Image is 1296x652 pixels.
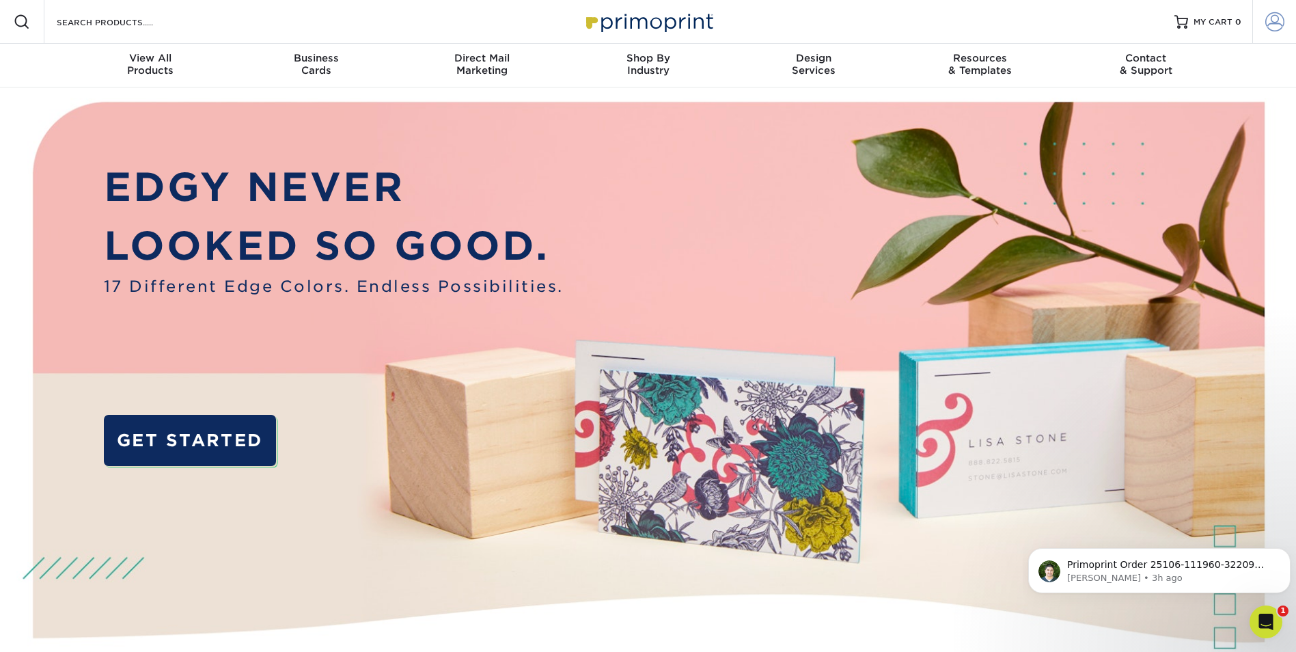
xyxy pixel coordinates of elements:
div: & Support [1063,52,1229,77]
iframe: Intercom notifications message [1023,519,1296,615]
img: Primoprint [580,7,717,36]
span: Contact [1063,52,1229,64]
a: Shop ByIndustry [565,44,731,87]
span: Design [731,52,897,64]
p: LOOKED SO GOOD. [104,217,564,275]
span: 17 Different Edge Colors. Endless Possibilities. [104,275,564,298]
div: & Templates [897,52,1063,77]
input: SEARCH PRODUCTS..... [55,14,189,30]
div: Industry [565,52,731,77]
span: Direct Mail [399,52,565,64]
p: Message from Matthew, sent 3h ago [44,53,251,65]
a: Direct MailMarketing [399,44,565,87]
span: Shop By [565,52,731,64]
span: 1 [1278,606,1288,616]
div: Marketing [399,52,565,77]
p: EDGY NEVER [104,158,564,216]
span: View All [68,52,234,64]
div: Cards [233,52,399,77]
a: View AllProducts [68,44,234,87]
a: BusinessCards [233,44,399,87]
a: Contact& Support [1063,44,1229,87]
iframe: Intercom live chat [1250,606,1282,638]
span: Primoprint Order 25106-111960-32209 Hello! Thank you for placing your print order with us. For yo... [44,40,251,309]
span: 0 [1235,17,1241,27]
span: Business [233,52,399,64]
a: Resources& Templates [897,44,1063,87]
a: DesignServices [731,44,897,87]
span: Resources [897,52,1063,64]
a: GET STARTED [104,415,276,466]
div: Products [68,52,234,77]
div: Services [731,52,897,77]
span: MY CART [1194,16,1232,28]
